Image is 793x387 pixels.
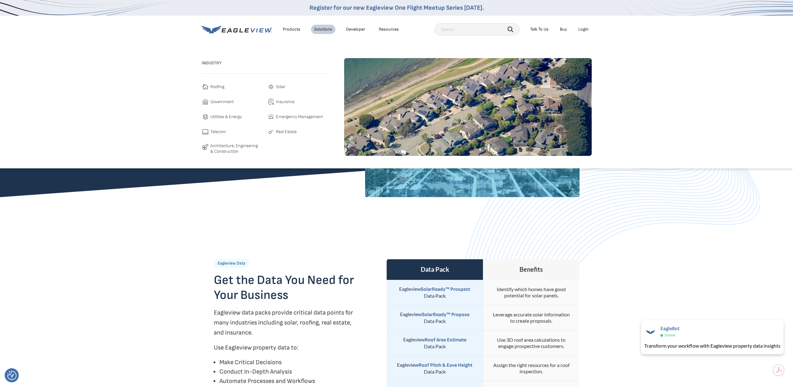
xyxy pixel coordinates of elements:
a: Telecom [202,128,261,136]
a: Government [202,98,261,106]
a: Roof Pitch & Eave Height [419,362,472,368]
h2: Get the Data You Need for Your Business [214,273,355,303]
li: Make Critical Decisions [219,358,355,367]
div: Login [578,27,589,32]
td: Assign the right resources for a roof inspection. [483,356,579,381]
li: Automate Processes and Workflows [219,376,355,386]
div: Resources [379,27,399,32]
span: EagleBot [660,326,680,332]
div: Talk To Us [530,27,549,32]
img: architecture-icon.svg [202,143,209,151]
span: Real Estate [276,128,297,136]
a: Roofing [202,83,261,91]
strong: SolarReady™ Prospect [421,286,470,292]
img: real-estate-icon.svg [267,128,275,136]
a: Buy [560,27,567,32]
th: Benefits [483,259,579,280]
img: Revisit consent button [7,371,17,380]
span: Government [210,98,234,106]
strong: Roof Pitch & Eave Height [419,362,472,368]
a: So [422,311,427,317]
td: Identify which homes have good potential for solar panels. [483,280,579,305]
img: roofing-icon.svg [202,83,209,91]
p: Eagleview data packs provide critical data points for many industries including solar, roofing, r... [214,308,355,338]
img: real-estate-image-1.webp [344,58,592,156]
p: Use Eagleview property data to: [214,343,355,353]
a: Architecture, Engineering & Construction [202,143,261,154]
td: Eagleview Data Pack [387,330,483,356]
span: Roofing [210,83,224,91]
img: government-icon.svg [202,98,209,106]
strong: larReady™ Propose [427,312,469,318]
img: telecom-icon.svg [202,128,209,136]
a: Insurance [267,98,327,106]
img: insurance-icon.svg [267,98,275,106]
td: Use 3D roof area calculations to engage prospective customers. [483,330,579,356]
span: Insurance [276,98,294,106]
th: Data Pack [387,259,483,280]
a: Solar [267,83,327,91]
span: Online [665,333,675,338]
td: Eagleview Data Pack [387,356,483,381]
span: Solar [276,83,285,91]
span: Architecture, Engineering & Construction [210,143,261,154]
img: EagleBot [644,326,657,338]
a: larReady™ Propose [427,311,469,317]
div: Transform your workflow with Eagleview property data insights [644,342,780,350]
a: Real Estate [267,128,327,136]
a: Emergency Management [267,113,327,121]
a: Utilities & Energy [202,113,261,121]
a: Roof Area Estimate [425,336,466,342]
input: Search [434,23,519,36]
td: Eagleview Data Pack [387,280,483,305]
img: solar-icon.svg [267,83,275,91]
li: Conduct In-Depth Analysis [219,367,355,376]
span: Telecom [210,128,226,136]
a: Developer [346,27,365,32]
span: Emergency Management [276,113,323,121]
img: emergency-icon.svg [267,113,275,121]
div: Products [283,27,300,32]
td: Eagleview Data Pack [387,305,483,330]
button: Consent Preferences [7,371,17,380]
strong: So [422,312,427,318]
a: Register for our new Eagleview One Flight Meetup Series [DATE]. [309,4,484,12]
h3: Industry [202,58,327,68]
a: SolarReady™ Prospect [421,286,470,292]
span: Utilities & Energy [210,113,242,121]
div: Solutions [314,27,332,32]
img: utilities-icon.svg [202,113,209,121]
p: Eagleview Data [214,259,249,268]
td: Leverage accurate solar information to create proposals. [483,305,579,330]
